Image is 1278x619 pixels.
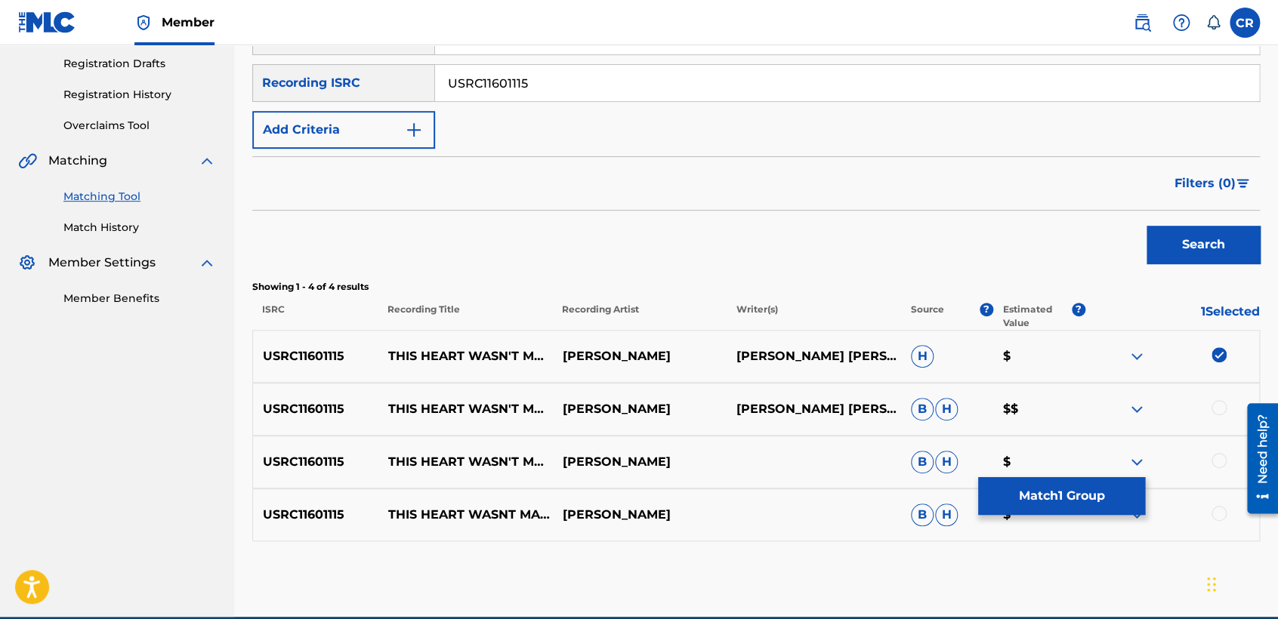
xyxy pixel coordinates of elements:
p: [PERSON_NAME] [552,453,727,471]
div: Notifications [1205,15,1221,30]
a: Public Search [1127,8,1157,38]
p: THIS HEART WASN'T MADE TO KICK AROUND [378,400,552,418]
p: [PERSON_NAME] [552,506,727,524]
span: H [911,345,934,368]
span: Member [162,14,215,31]
a: Member Benefits [63,291,216,306]
img: Matching [18,152,37,170]
p: ISRC [252,303,378,330]
p: USRC11601115 [253,400,378,418]
button: Match1 Group [978,477,1145,515]
span: B [911,504,934,526]
iframe: Chat Widget [1202,547,1278,619]
p: Estimated Value [1003,303,1072,330]
img: expand [198,254,216,272]
a: Registration History [63,87,216,103]
p: THIS HEART WASN'T MADE TO KICK AROUND [378,347,552,365]
a: Overclaims Tool [63,118,216,134]
button: Search [1147,226,1260,263]
span: Member Settings [48,254,156,272]
img: help [1172,14,1190,32]
div: Drag [1207,562,1216,607]
span: H [935,504,958,526]
span: B [911,451,934,473]
span: ? [980,303,993,316]
img: expand [1128,400,1146,418]
p: THIS HEART WASN'T MADE TO KICK AROUND [378,453,552,471]
span: B [911,398,934,420]
span: H [935,398,958,420]
p: THIS HEART WASNT MADE TO KICK AROUND [378,506,552,524]
p: [PERSON_NAME] [552,400,727,418]
button: Add Criteria [252,111,435,149]
p: USRC11601115 [253,347,378,365]
img: deselect [1212,347,1227,362]
img: 9d2ae6d4665cec9f34b9.svg [405,121,423,139]
a: Registration Drafts [63,56,216,72]
img: search [1133,14,1151,32]
img: expand [198,152,216,170]
div: Help [1166,8,1196,38]
form: Search Form [252,17,1260,271]
p: $ [992,453,1085,471]
p: Source [911,303,944,330]
p: USRC11601115 [253,453,378,471]
button: Filters (0) [1165,165,1260,202]
span: Filters ( 0 ) [1175,174,1236,192]
span: Matching [48,152,107,170]
img: Member Settings [18,254,36,272]
img: MLC Logo [18,11,76,33]
iframe: Resource Center [1236,398,1278,519]
p: $ [992,347,1085,365]
p: Writer(s) [727,303,901,330]
p: Showing 1 - 4 of 4 results [252,280,1260,294]
p: $ [992,506,1085,524]
p: Recording Title [378,303,552,330]
img: filter [1236,179,1249,188]
img: expand [1128,506,1146,524]
img: expand [1128,347,1146,365]
img: expand [1128,453,1146,471]
div: User Menu [1230,8,1260,38]
p: 1 Selected [1085,303,1260,330]
p: [PERSON_NAME] [PERSON_NAME] [727,347,901,365]
p: $$ [992,400,1085,418]
p: Recording Artist [552,303,727,330]
a: Matching Tool [63,189,216,205]
span: ? [1072,303,1085,316]
a: Match History [63,220,216,236]
span: H [935,451,958,473]
p: [PERSON_NAME] [PERSON_NAME], [PERSON_NAME] [727,400,901,418]
img: Top Rightsholder [134,14,153,32]
p: USRC11601115 [253,506,378,524]
p: [PERSON_NAME] [552,347,727,365]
